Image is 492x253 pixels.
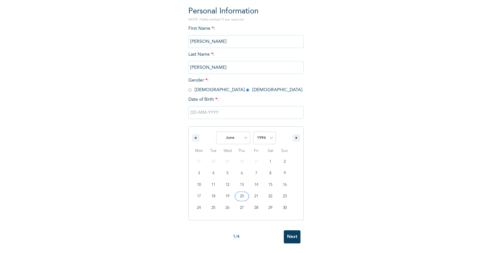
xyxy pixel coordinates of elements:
[268,179,272,191] span: 15
[206,202,221,214] button: 25
[188,96,218,103] span: Date of Birth :
[284,230,300,243] input: Next
[255,168,257,179] span: 7
[188,52,304,70] span: Last Name :
[188,233,284,240] div: 1 / 4
[277,191,292,202] button: 23
[284,168,286,179] span: 9
[277,202,292,214] button: 30
[240,202,244,214] span: 27
[192,191,206,202] button: 17
[188,17,304,22] p: NOTE: Fields marked (*) are required
[206,191,221,202] button: 18
[211,179,215,191] span: 11
[197,202,201,214] span: 24
[268,191,272,202] span: 22
[220,168,235,179] button: 5
[225,202,229,214] span: 26
[263,168,278,179] button: 8
[192,168,206,179] button: 3
[192,202,206,214] button: 24
[235,146,249,156] span: Thu
[283,191,287,202] span: 23
[235,179,249,191] button: 13
[211,202,215,214] span: 25
[269,156,271,168] span: 1
[220,179,235,191] button: 12
[283,202,287,214] span: 30
[249,191,263,202] button: 21
[197,179,201,191] span: 10
[263,191,278,202] button: 22
[206,168,221,179] button: 4
[249,179,263,191] button: 14
[235,168,249,179] button: 6
[188,6,304,17] h2: Personal Information
[240,191,244,202] span: 20
[192,146,206,156] span: Mon
[198,168,200,179] span: 3
[284,156,286,168] span: 2
[268,202,272,214] span: 29
[241,168,243,179] span: 6
[277,146,292,156] span: Sun
[263,156,278,168] button: 1
[220,146,235,156] span: Wed
[254,179,258,191] span: 14
[220,191,235,202] button: 19
[249,168,263,179] button: 7
[277,168,292,179] button: 9
[212,168,214,179] span: 4
[211,191,215,202] span: 18
[206,179,221,191] button: 11
[192,179,206,191] button: 10
[220,202,235,214] button: 26
[235,202,249,214] button: 27
[197,191,201,202] span: 17
[263,179,278,191] button: 15
[277,179,292,191] button: 16
[226,168,228,179] span: 5
[225,191,229,202] span: 19
[225,179,229,191] span: 12
[254,202,258,214] span: 28
[188,106,304,119] input: DD-MM-YYYY
[249,202,263,214] button: 28
[263,146,278,156] span: Sat
[240,179,244,191] span: 13
[277,156,292,168] button: 2
[249,146,263,156] span: Fri
[188,78,302,92] span: Gender : [DEMOGRAPHIC_DATA] [DEMOGRAPHIC_DATA]
[283,179,287,191] span: 16
[254,191,258,202] span: 21
[188,26,304,44] span: First Name :
[206,146,221,156] span: Tue
[188,61,304,74] input: Enter your last name
[188,35,304,48] input: Enter your first name
[269,168,271,179] span: 8
[263,202,278,214] button: 29
[235,191,249,202] button: 20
